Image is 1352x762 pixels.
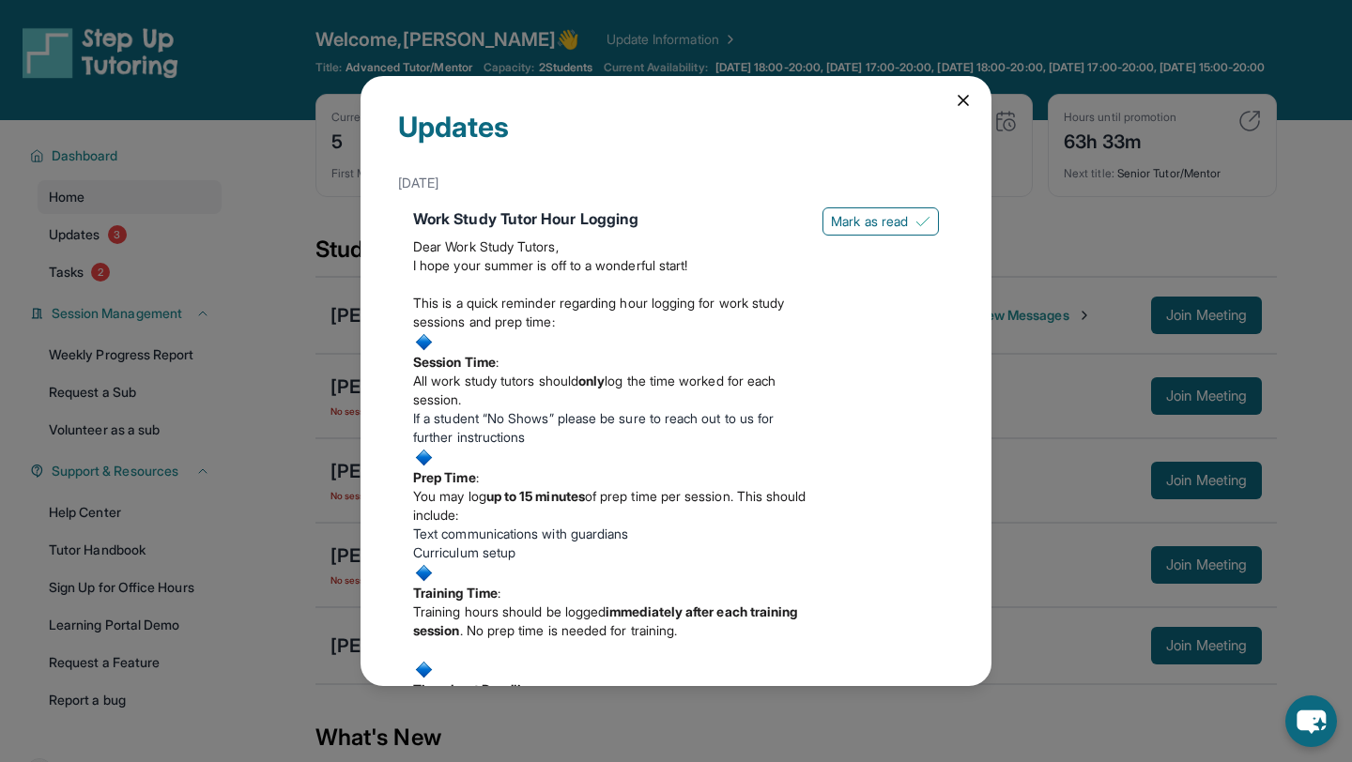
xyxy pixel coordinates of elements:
[413,447,435,468] img: :small_blue_diamond:
[498,585,500,601] span: :
[413,544,515,560] span: Curriculum setup
[413,488,486,504] span: You may log
[831,212,908,231] span: Mark as read
[413,238,559,254] span: Dear Work Study Tutors,
[486,488,585,504] strong: up to 15 minutes
[413,526,628,541] span: Text communications with guardians
[413,603,606,619] span: Training hours should be logged
[460,622,678,638] span: . No prep time is needed for training.
[413,354,496,370] strong: Session Time
[413,469,476,485] strong: Prep Time
[398,110,954,166] div: Updates
[413,373,578,389] span: All work study tutors should
[1285,695,1337,747] button: chat-button
[413,681,543,697] strong: Timesheet Deadlines
[413,207,807,230] div: Work Study Tutor Hour Logging
[413,295,784,329] span: This is a quick reminder regarding hour logging for work study sessions and prep time:
[413,257,687,273] span: I hope your summer is off to a wonderful start!
[413,659,435,680] img: :small_blue_diamond:
[578,373,605,389] strong: only
[413,585,498,601] strong: Training Time
[413,331,435,353] img: :small_blue_diamond:
[822,207,939,236] button: Mark as read
[413,562,435,584] img: :small_blue_diamond:
[915,214,930,229] img: Mark as read
[413,488,807,523] span: of prep time per session. This should include:
[476,469,479,485] span: :
[413,603,797,638] strong: immediately after each training session
[398,166,954,200] div: [DATE]
[413,410,774,445] span: If a student “No Shows” please be sure to reach out to us for further instructions
[496,354,499,370] span: :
